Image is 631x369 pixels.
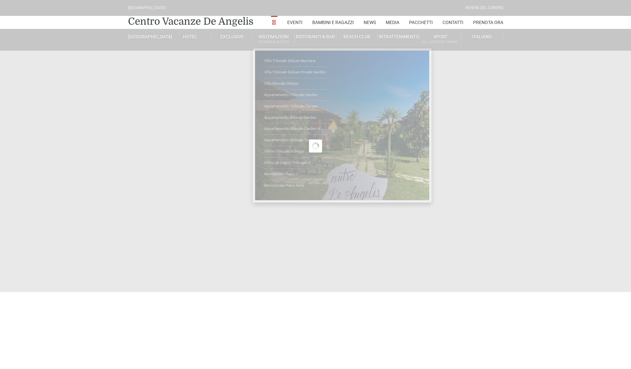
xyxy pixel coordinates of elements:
a: Appartamento Bilocale Garden [264,112,329,124]
a: Italiano [461,34,503,40]
a: Monolocale Piano 1 [264,169,329,180]
a: Villa Bilocale Deluxe [264,78,329,90]
a: Appartamento Bilocale Terrace [264,135,329,146]
a: [GEOGRAPHIC_DATA] [128,34,170,40]
a: Intrattenimento [378,34,419,40]
a: Eventi [287,16,303,29]
a: Media [386,16,399,29]
a: Centro Vacanze De Angelis [128,15,253,28]
a: SistemazioniRooms & Suites [253,34,294,46]
a: Exclusive [211,34,253,40]
a: Monolocale Piano terra [264,180,329,191]
a: Villino in Legno Trilocale H [264,157,329,169]
a: Villino trilocale in legno [264,146,329,157]
div: Riviera Del Conero [465,5,503,11]
small: Rooms & Suites [253,39,294,45]
a: Prenota Ora [473,16,503,29]
a: Villa Trilocale Deluxe Numana [264,55,329,67]
a: Ristoranti & Bar [295,34,336,40]
iframe: WooDoo Online Reception [128,310,503,341]
a: Hotel [170,34,211,40]
a: Villa Trilocale Deluxe Private Garden [264,67,329,78]
div: [GEOGRAPHIC_DATA] [128,5,165,11]
a: News [364,16,376,29]
a: Bambini e Ragazzi [312,16,354,29]
span: Italiano [472,34,492,39]
a: Contatti [443,16,463,29]
a: Appartamento Trilocale Garden [264,90,329,101]
small: All Season Tennis [420,39,461,45]
a: Appartamento Bilocale Garden H [264,123,329,135]
a: Appartamento Trilocale Terrace [264,101,329,112]
a: Pacchetti [409,16,433,29]
a: SportAll Season Tennis [420,34,461,46]
a: Beach Club [336,34,378,40]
